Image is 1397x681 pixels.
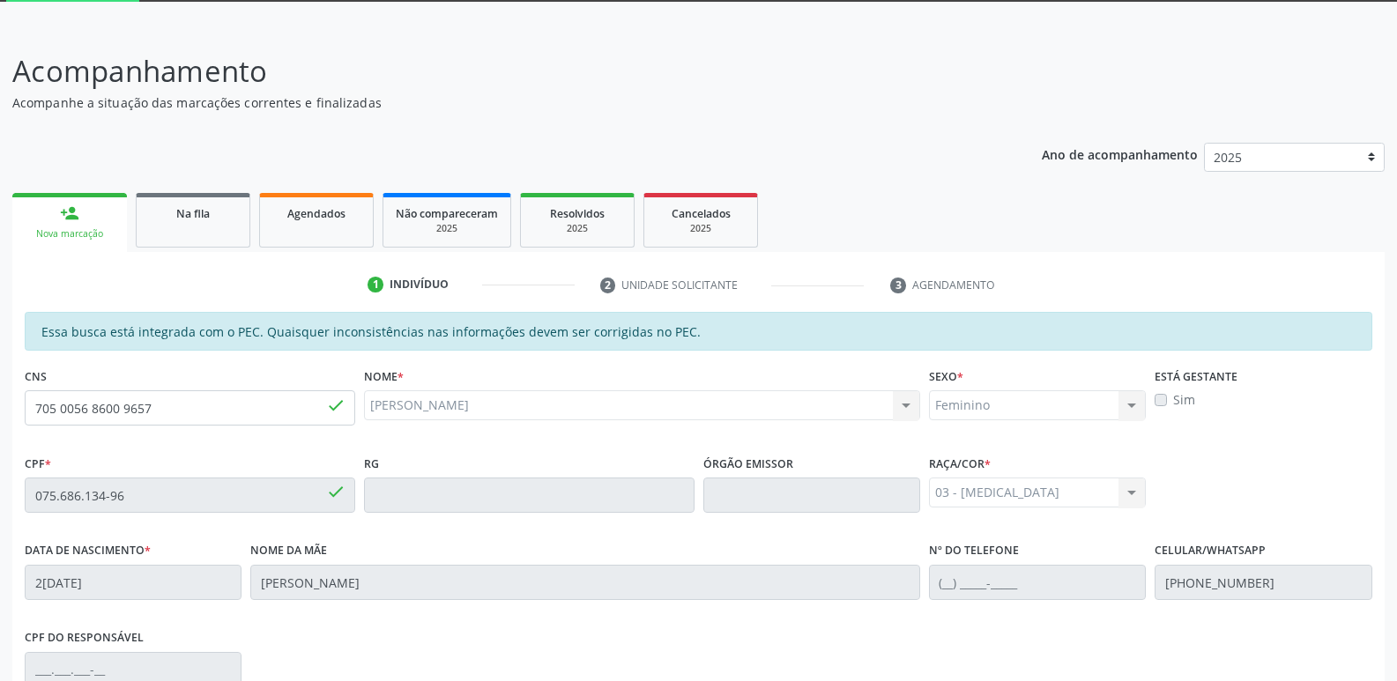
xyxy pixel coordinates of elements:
span: Resolvidos [550,206,605,221]
div: 1 [368,277,383,292]
div: 2025 [396,222,498,235]
label: CPF do responsável [25,625,144,652]
p: Ano de acompanhamento [1042,143,1198,165]
label: Sim [1173,390,1195,409]
label: Celular/WhatsApp [1155,537,1266,565]
span: done [326,396,346,415]
label: Raça/cor [929,450,991,477]
p: Acompanhe a situação das marcações correntes e finalizadas [12,93,973,112]
label: CPF [25,450,51,477]
label: Nome da mãe [250,537,327,565]
span: Não compareceram [396,206,498,221]
label: RG [364,450,379,477]
label: Data de nascimento [25,537,151,565]
span: Cancelados [672,206,731,221]
input: __/__/____ [25,565,242,600]
label: Órgão emissor [703,450,793,477]
label: CNS [25,363,47,390]
span: Agendados [287,206,346,221]
label: Nº do Telefone [929,537,1019,565]
label: Nome [364,363,404,390]
span: Na fila [176,206,210,221]
span: done [326,482,346,501]
p: Acompanhamento [12,49,973,93]
label: Sexo [929,363,963,390]
input: (__) _____-_____ [929,565,1146,600]
div: 2025 [657,222,745,235]
div: Nova marcação [25,227,115,241]
div: 2025 [533,222,621,235]
div: person_add [60,204,79,223]
label: Está gestante [1155,363,1237,390]
div: Essa busca está integrada com o PEC. Quaisquer inconsistências nas informações devem ser corrigid... [25,312,1372,351]
div: Indivíduo [390,277,449,292]
input: (__) _____-_____ [1155,565,1371,600]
